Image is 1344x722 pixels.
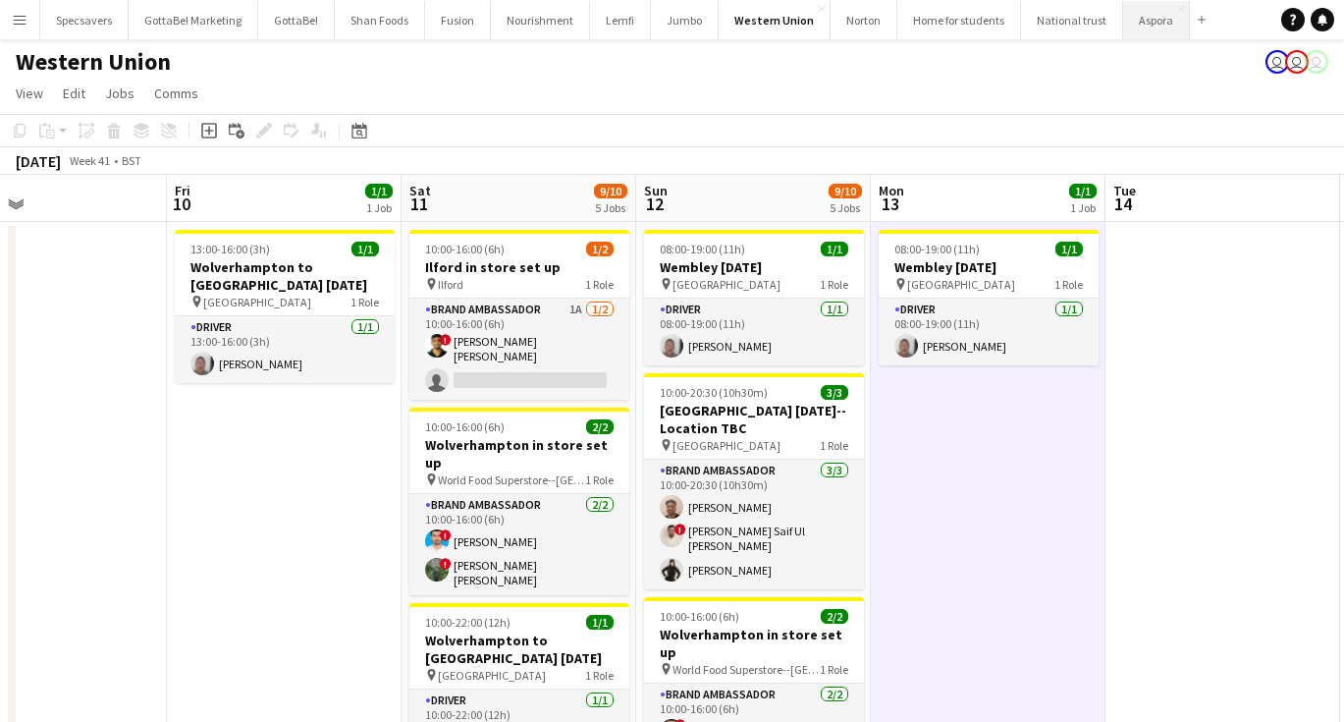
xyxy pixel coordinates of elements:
[879,299,1099,365] app-card-role: Driver1/108:00-19:00 (11h)[PERSON_NAME]
[821,385,848,400] span: 3/3
[594,184,627,198] span: 9/10
[894,242,980,256] span: 08:00-19:00 (11h)
[585,277,614,292] span: 1 Role
[595,200,626,215] div: 5 Jobs
[672,277,780,292] span: [GEOGRAPHIC_DATA]
[672,438,780,453] span: [GEOGRAPHIC_DATA]
[585,668,614,683] span: 1 Role
[644,373,864,589] app-job-card: 10:00-20:30 (10h30m)3/3[GEOGRAPHIC_DATA] [DATE]--Location TBC [GEOGRAPHIC_DATA]1 RoleBrand Ambass...
[409,408,629,595] app-job-card: 10:00-16:00 (6h)2/2Wolverhampton in store set up World Food Superstore--[GEOGRAPHIC_DATA]1 RoleBr...
[876,193,904,215] span: 13
[719,1,831,39] button: Western Union
[1055,242,1083,256] span: 1/1
[16,84,43,102] span: View
[820,438,848,453] span: 1 Role
[440,529,452,541] span: !
[820,662,848,677] span: 1 Role
[1110,193,1136,215] span: 14
[154,84,198,102] span: Comms
[1070,200,1096,215] div: 1 Job
[586,242,614,256] span: 1/2
[641,193,668,215] span: 12
[1123,1,1190,39] button: Aspora
[65,153,114,168] span: Week 41
[1305,50,1328,74] app-user-avatar: Booking & Talent Team
[438,277,463,292] span: Ilford
[879,258,1099,276] h3: Wembley [DATE]
[1054,277,1083,292] span: 1 Role
[440,334,452,346] span: !
[409,436,629,472] h3: Wolverhampton in store set up
[585,472,614,487] span: 1 Role
[146,81,206,106] a: Comms
[366,200,392,215] div: 1 Job
[175,258,395,294] h3: Wolverhampton to [GEOGRAPHIC_DATA] [DATE]
[175,316,395,383] app-card-role: Driver1/113:00-16:00 (3h)[PERSON_NAME]
[350,295,379,309] span: 1 Role
[660,609,739,624] span: 10:00-16:00 (6h)
[55,81,93,106] a: Edit
[105,84,134,102] span: Jobs
[831,1,897,39] button: Norton
[409,230,629,400] app-job-card: 10:00-16:00 (6h)1/2Ilford in store set up Ilford1 RoleBrand Ambassador1A1/210:00-16:00 (6h)![PERS...
[644,402,864,437] h3: [GEOGRAPHIC_DATA] [DATE]--Location TBC
[644,626,864,661] h3: Wolverhampton in store set up
[425,242,505,256] span: 10:00-16:00 (6h)
[8,81,51,106] a: View
[672,662,820,677] span: World Food Superstore--[GEOGRAPHIC_DATA]
[335,1,425,39] button: Shan Foods
[440,558,452,570] span: !
[644,230,864,365] app-job-card: 08:00-19:00 (11h)1/1Wembley [DATE] [GEOGRAPHIC_DATA]1 RoleDriver1/108:00-19:00 (11h)[PERSON_NAME]
[1113,182,1136,199] span: Tue
[190,242,270,256] span: 13:00-16:00 (3h)
[879,230,1099,365] app-job-card: 08:00-19:00 (11h)1/1Wembley [DATE] [GEOGRAPHIC_DATA]1 RoleDriver1/108:00-19:00 (11h)[PERSON_NAME]
[651,1,719,39] button: Jumbo
[907,277,1015,292] span: [GEOGRAPHIC_DATA]
[1021,1,1123,39] button: National trust
[425,419,505,434] span: 10:00-16:00 (6h)
[175,182,190,199] span: Fri
[1285,50,1309,74] app-user-avatar: Booking & Talent Team
[409,632,629,667] h3: Wolverhampton to [GEOGRAPHIC_DATA] [DATE]
[674,524,686,535] span: !
[258,1,335,39] button: GottaBe!
[365,184,393,198] span: 1/1
[644,299,864,365] app-card-role: Driver1/108:00-19:00 (11h)[PERSON_NAME]
[830,200,861,215] div: 5 Jobs
[660,385,768,400] span: 10:00-20:30 (10h30m)
[409,299,629,400] app-card-role: Brand Ambassador1A1/210:00-16:00 (6h)![PERSON_NAME] [PERSON_NAME]
[820,277,848,292] span: 1 Role
[172,193,190,215] span: 10
[1265,50,1289,74] app-user-avatar: Booking & Talent Team
[897,1,1021,39] button: Home for students
[63,84,85,102] span: Edit
[491,1,590,39] button: Nourishment
[829,184,862,198] span: 9/10
[879,182,904,199] span: Mon
[644,182,668,199] span: Sun
[644,460,864,589] app-card-role: Brand Ambassador3/310:00-20:30 (10h30m)[PERSON_NAME]![PERSON_NAME] Saif Ul [PERSON_NAME][PERSON_N...
[351,242,379,256] span: 1/1
[409,182,431,199] span: Sat
[821,242,848,256] span: 1/1
[409,258,629,276] h3: Ilford in store set up
[175,230,395,383] app-job-card: 13:00-16:00 (3h)1/1Wolverhampton to [GEOGRAPHIC_DATA] [DATE] [GEOGRAPHIC_DATA]1 RoleDriver1/113:0...
[660,242,745,256] span: 08:00-19:00 (11h)
[1069,184,1097,198] span: 1/1
[821,609,848,624] span: 2/2
[590,1,651,39] button: Lemfi
[16,151,61,171] div: [DATE]
[425,1,491,39] button: Fusion
[40,1,129,39] button: Specsavers
[438,472,585,487] span: World Food Superstore--[GEOGRAPHIC_DATA]
[203,295,311,309] span: [GEOGRAPHIC_DATA]
[438,668,546,683] span: [GEOGRAPHIC_DATA]
[586,615,614,630] span: 1/1
[586,419,614,434] span: 2/2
